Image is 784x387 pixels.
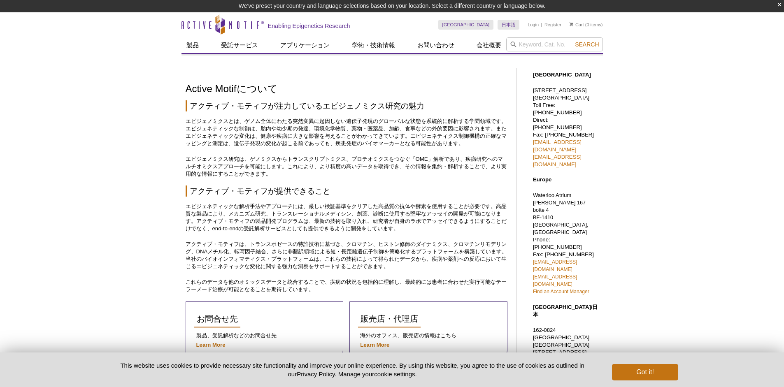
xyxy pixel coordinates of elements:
p: [STREET_ADDRESS] [GEOGRAPHIC_DATA] Toll Free: [PHONE_NUMBER] Direct: [PHONE_NUMBER] Fax: [PHONE_N... [533,87,599,168]
span: 販売店・代理店 [361,314,418,323]
p: This website uses cookies to provide necessary site functionality and improve your online experie... [106,361,599,378]
a: 受託サービス [216,37,263,53]
h1: Active Motifについて [186,83,508,95]
a: お問合せ先 [194,310,240,328]
a: Login [528,22,539,28]
p: これらのデータを他のオミックスデータと統合することで、疾病の状況を包括的に理解し、最終的には患者に合わせた実行可能なテーラーメード治療が可能となることを期待しています。 [186,278,508,293]
button: Got it! [612,364,678,380]
a: Find an Account Manager [533,289,589,294]
a: [EMAIL_ADDRESS][DOMAIN_NAME] [533,139,582,153]
a: 販売店・代理店 [358,310,421,328]
p: エピジェノミクスとは、ゲノム全体にわたる突然変異に起因しない遺伝子発現のグローバルな状態を系統的に解析する学問領域です。エピジェネティックな制御は、胎内や幼少期の発達、環境化学物質、薬物・医薬品... [186,118,508,147]
span: Search [575,41,599,48]
a: 日本語 [498,20,519,30]
strong: [GEOGRAPHIC_DATA] [533,72,591,78]
a: Learn More [196,342,226,348]
h2: アクティブ・モティフが提供できること [186,185,508,197]
a: 学術・技術情報 [347,37,400,53]
a: Register [544,22,561,28]
input: Keyword, Cat. No. [506,37,603,51]
h2: Enabling Epigenetics Research [268,22,350,30]
strong: [GEOGRAPHIC_DATA]/日本 [533,304,598,317]
a: 製品 [181,37,204,53]
li: (0 items) [570,20,603,30]
img: Your Cart [570,22,573,26]
li: | [541,20,542,30]
a: 会社概要 [472,37,506,53]
a: [GEOGRAPHIC_DATA] [438,20,494,30]
span: お問合せ先 [197,314,238,323]
p: アクティブ・モティフは、トランスポゼースの特許技術に基づき、クロマチン、ヒストン修飾のダイナミクス、クロマチンリモデリング、DNAメチル化、転写因子結合、さらに非翻訳領域による短・長距離遺伝子制... [186,241,508,270]
strong: Europe [533,176,551,183]
p: エピジェネティックな解析手法やアプローチには、厳しい検証基準をクリアした高品質の抗体や酵素を使用することが必要です。高品質な製品により、メカニズム研究、トランスレーショナルメディシン、創薬、診断... [186,203,508,232]
a: [EMAIL_ADDRESS][DOMAIN_NAME] [533,154,582,167]
a: Learn More [360,342,389,348]
button: cookie settings [374,371,415,378]
a: アプリケーション [275,37,335,53]
a: お問い合わせ [412,37,459,53]
p: 製品、受託解析などのお問合せ先 [194,332,335,339]
p: 海外のオフィス、販売店の情報はこちら [358,332,499,339]
a: Cart [570,22,584,28]
p: Waterloo Atrium Phone: [PHONE_NUMBER] Fax: [PHONE_NUMBER] [533,192,599,295]
h2: アクティブ・モティフが注力しているエピジェノミクス研究の魅力 [186,100,508,111]
a: Privacy Policy [297,371,335,378]
span: [PERSON_NAME] 167 – boîte 4 BE-1410 [GEOGRAPHIC_DATA], [GEOGRAPHIC_DATA] [533,200,590,235]
a: [EMAIL_ADDRESS][DOMAIN_NAME] [533,259,577,272]
button: Search [572,41,601,48]
a: [EMAIL_ADDRESS][DOMAIN_NAME] [533,274,577,287]
p: エピジェノミクス研究は、ゲノミクスからトランスクリプトミクス、プロテオミクスをつなぐ「OME」解析であり、疾病研究へのマルチオミクスアプローチを可能にします。これにより、より精度の高いデータを取... [186,155,508,178]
